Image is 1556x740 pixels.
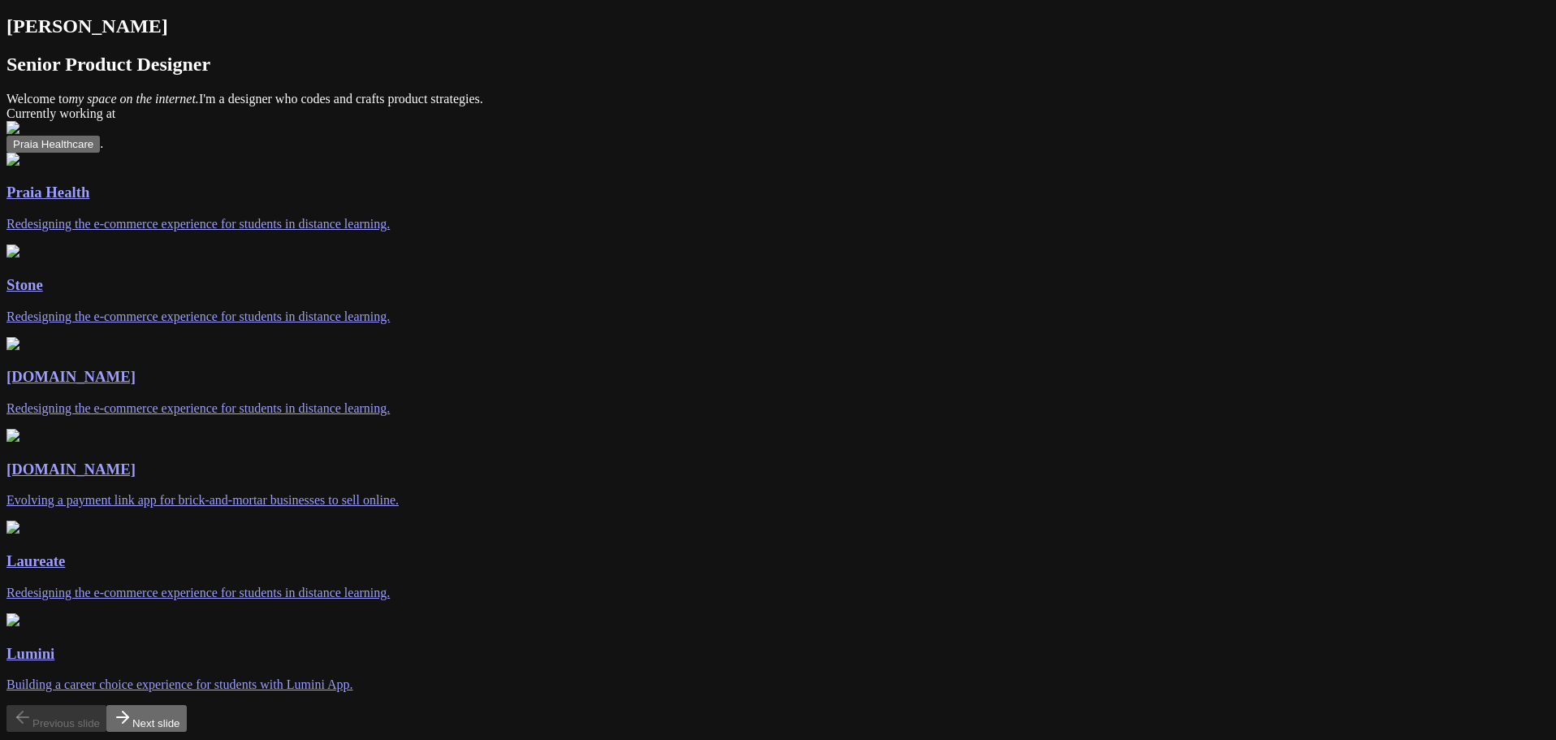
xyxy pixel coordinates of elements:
img: Thumbnail.png [6,613,19,626]
span: Previous slide [32,717,100,729]
h3: Laureate [6,552,1550,570]
h3: [DOMAIN_NAME] [6,368,1550,386]
a: LuminiBuilding a career choice experience for students with Lumini App. [6,613,1550,692]
a: Praia HealthRedesigning the e-commerce experience for students in distance learning. [6,153,1550,232]
button: Praia Healthcare [6,136,100,153]
h3: [DOMAIN_NAME] [6,461,1550,478]
a: StoneRedesigning the e-commerce experience for students in distance learning. [6,245,1550,323]
p: Redesigning the e-commerce experience for students in distance learning. [6,217,1550,232]
img: Laureate-Home-p-1080.png [6,153,19,166]
p: Redesigning the e-commerce experience for students in distance learning. [6,309,1550,324]
a: [DOMAIN_NAME]Redesigning the e-commerce experience for students in distance learning. [6,337,1550,416]
h1: [PERSON_NAME] [6,15,1550,37]
h3: Praia Health [6,184,1550,201]
a: Praia Healthcare [6,136,100,150]
p: Redesigning the e-commerce experience for students in distance learning. [6,401,1550,416]
span: Next slide [132,717,180,729]
a: LaureateRedesigning the e-commerce experience for students in distance learning. [6,521,1550,599]
h3: Stone [6,276,1550,294]
h3: Lumini [6,645,1550,663]
p: Evolving a payment link app for brick-and-mortar businesses to sell online. [6,493,1550,508]
em: my space on the internet. [68,92,198,106]
p: Building a career choice experience for students with Lumini App. [6,677,1550,692]
span: Welcome to I'm a designer who codes and crafts product strategies. Currently working at . [6,92,1550,150]
p: Redesigning the e-commerce experience for students in distance learning. [6,586,1550,600]
a: [DOMAIN_NAME]Evolving a payment link app for brick-and-mortar businesses to sell online. [6,429,1550,508]
img: Laureate-Home-p-1080.png [6,521,19,534]
img: linkme_home.png [6,429,19,442]
h2: Senior Product Designer [6,54,1550,76]
img: hidden image [6,121,90,136]
button: Next slide [106,705,187,732]
img: Laureate-Home-p-1080.png [6,337,19,350]
button: Previous slide [6,705,106,732]
img: Laureate-Home-p-1080.png [6,245,19,257]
